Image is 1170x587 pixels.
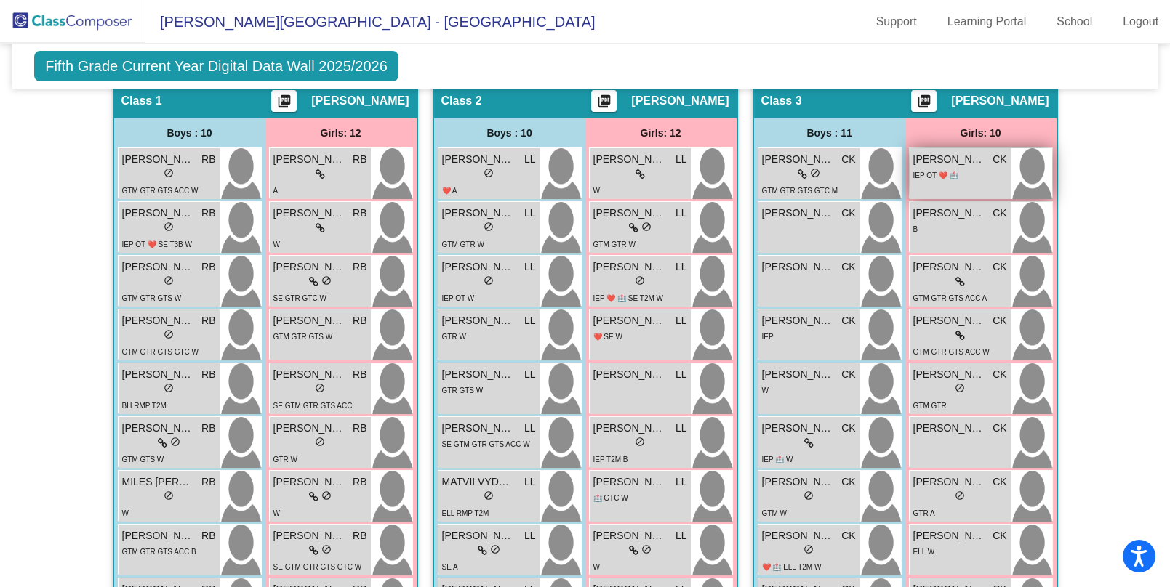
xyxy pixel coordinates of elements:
[913,313,986,328] span: [PERSON_NAME]
[593,259,666,275] span: [PERSON_NAME]
[915,94,933,114] mat-icon: picture_as_pdf
[442,187,457,195] span: ❤️ A
[593,421,666,436] span: [PERSON_NAME]
[353,421,366,436] span: RB
[122,421,195,436] span: [PERSON_NAME]
[441,94,482,108] span: Class 2
[585,118,737,147] div: Girls: 12
[955,383,965,393] span: do_not_disturb_alt
[442,386,484,394] span: GTR GTS W
[993,152,1006,167] span: CK
[122,548,196,556] span: GTM GTR GTS ACC B
[913,548,935,556] span: ELL W
[273,152,346,167] span: [PERSON_NAME]
[273,187,279,195] span: A
[273,333,333,341] span: GTM GTR GTS W
[762,456,793,463] span: IEP 🏥 W
[841,474,855,490] span: CK
[273,313,346,328] span: [PERSON_NAME]
[122,474,195,490] span: MILES [PERSON_NAME]
[434,118,585,147] div: Boys : 10
[442,152,515,167] span: [PERSON_NAME]
[442,528,515,543] span: [PERSON_NAME]
[993,206,1006,221] span: CK
[201,474,215,490] span: RB
[273,474,346,490] span: [PERSON_NAME]
[676,259,687,275] span: LL
[676,152,687,167] span: LL
[442,294,475,302] span: IEP OT W
[676,474,687,490] span: LL
[762,386,769,394] span: W
[841,152,855,167] span: CK
[993,528,1006,543] span: CK
[164,383,174,393] span: do_not_disturb_alt
[122,152,195,167] span: [PERSON_NAME]
[321,275,332,286] span: do_not_disturb_alt
[993,259,1006,275] span: CK
[841,367,855,382] span: CK
[754,118,905,147] div: Boys : 11
[993,421,1006,436] span: CK
[841,259,855,275] span: CK
[201,528,215,543] span: RB
[913,402,947,410] span: GTM GTR
[641,544,652,554] span: do_not_disturb_alt
[762,528,835,543] span: [PERSON_NAME]
[201,152,215,167] span: RB
[484,168,494,178] span: do_not_disturb_alt
[762,259,835,275] span: [PERSON_NAME]
[273,240,280,248] span: W
[593,294,663,302] span: IEP ❤️ 🏥 SE T2M W
[804,490,814,501] span: do_not_disturb_alt
[353,313,366,328] span: RB
[762,367,835,382] span: [PERSON_NAME]
[273,456,297,463] span: GTR W
[841,528,855,543] span: CK
[913,225,918,233] span: B
[993,367,1006,382] span: CK
[442,240,484,248] span: GTM GTR W
[315,383,325,393] span: do_not_disturb_alt
[122,402,167,410] span: BH RMP T2M
[201,367,215,382] span: RB
[913,509,935,517] span: GTR A
[524,313,536,328] span: LL
[353,528,366,543] span: RB
[321,490,332,501] span: do_not_disturb_alt
[593,152,666,167] span: [PERSON_NAME]
[273,563,362,571] span: SE GTM GTR GTS GTC W
[321,544,332,554] span: do_not_disturb_alt
[865,10,929,33] a: Support
[164,168,174,178] span: do_not_disturb_alt
[122,528,195,543] span: [PERSON_NAME]
[993,313,1006,328] span: CK
[273,402,353,410] span: SE GTM GTR GTS ACC
[442,313,515,328] span: [PERSON_NAME]
[353,367,366,382] span: RB
[311,94,409,108] span: [PERSON_NAME]
[524,421,536,436] span: LL
[762,333,774,341] span: IEP
[936,10,1038,33] a: Learning Portal
[676,367,687,382] span: LL
[490,544,500,554] span: do_not_disturb_alt
[524,206,536,221] span: LL
[122,348,199,356] span: GTM GTR GTS GTC W
[635,275,645,286] span: do_not_disturb_alt
[841,421,855,436] span: CK
[524,259,536,275] span: LL
[955,490,965,501] span: do_not_disturb_alt
[676,421,687,436] span: LL
[913,259,986,275] span: [PERSON_NAME]
[122,240,192,248] span: IEP OT ❤️ SE T3B W
[353,152,366,167] span: RB
[276,94,293,114] mat-icon: picture_as_pdf
[911,90,937,112] button: Print Students Details
[273,509,280,517] span: W
[442,206,515,221] span: [PERSON_NAME]
[762,206,835,221] span: [PERSON_NAME]
[122,456,164,463] span: GTM GTS W
[810,168,820,178] span: do_not_disturb_alt
[164,490,174,501] span: do_not_disturb_alt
